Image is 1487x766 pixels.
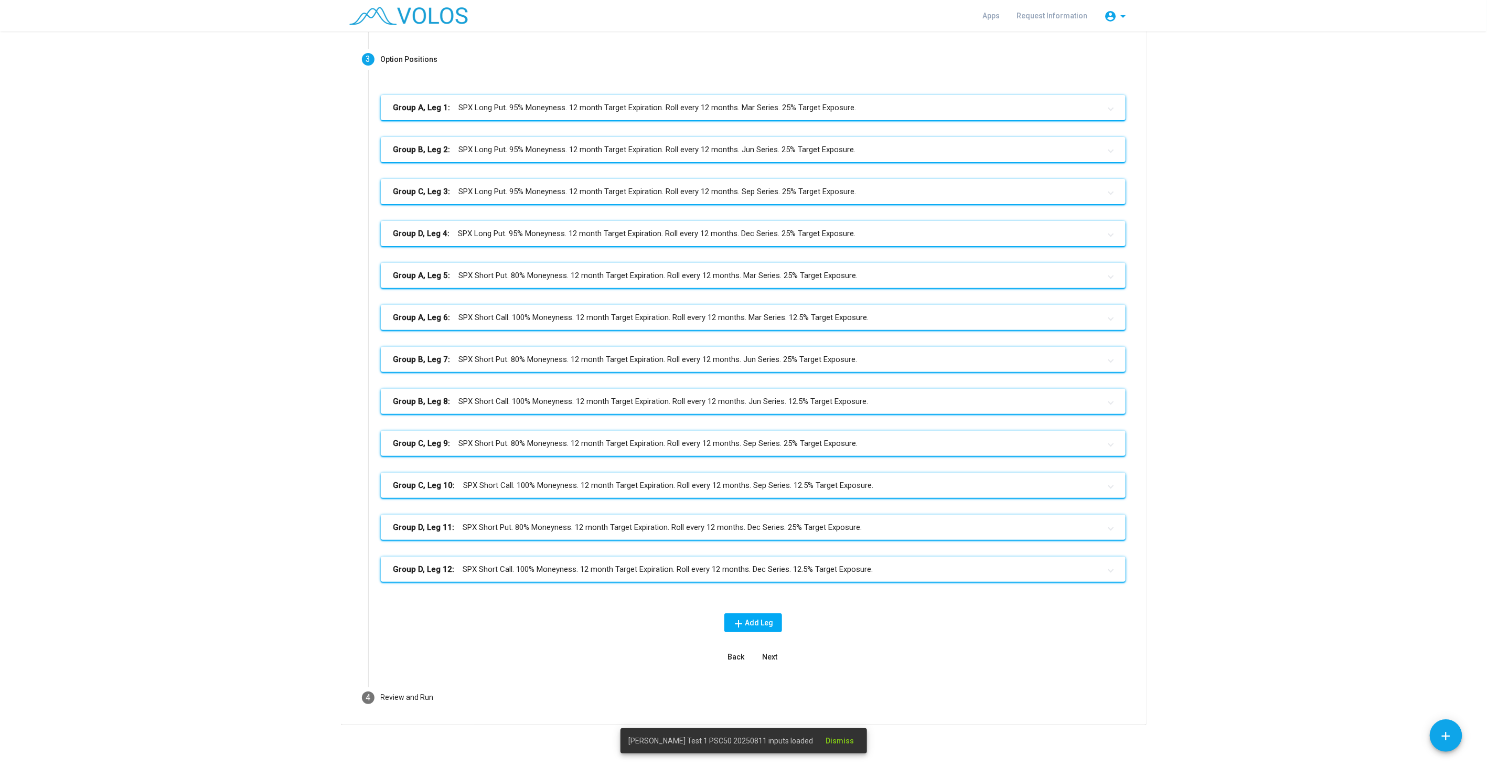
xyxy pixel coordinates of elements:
[1439,729,1453,743] mat-icon: add
[393,480,1100,492] mat-panel-title: SPX Short Call. 100% Moneyness. 12 month Target Expiration. Roll every 12 months. Sep Series. 12....
[393,312,451,324] b: Group A, Leg 6:
[393,563,1100,576] mat-panel-title: SPX Short Call. 100% Moneyness. 12 month Target Expiration. Roll every 12 months. Dec Series. 12....
[393,228,450,240] b: Group D, Leg 4:
[733,619,774,627] span: Add Leg
[393,438,451,450] b: Group C, Leg 9:
[983,12,1000,20] span: Apps
[381,137,1126,162] mat-expansion-panel-header: Group B, Leg 2:SPX Long Put. 95% Moneyness. 12 month Target Expiration. Roll every 12 months. Jun...
[733,618,745,630] mat-icon: add
[381,305,1126,330] mat-expansion-panel-header: Group A, Leg 6:SPX Short Call. 100% Moneyness. 12 month Target Expiration. Roll every 12 months. ...
[1009,6,1096,25] a: Request Information
[381,515,1126,540] mat-expansion-panel-header: Group D, Leg 11:SPX Short Put. 80% Moneyness. 12 month Target Expiration. Roll every 12 months. D...
[393,480,455,492] b: Group C, Leg 10:
[393,396,451,408] b: Group B, Leg 8:
[1430,719,1462,752] button: Add icon
[393,270,451,282] b: Group A, Leg 5:
[393,186,451,198] b: Group C, Leg 3:
[381,557,1126,582] mat-expansion-panel-header: Group D, Leg 12:SPX Short Call. 100% Moneyness. 12 month Target Expiration. Roll every 12 months....
[381,431,1126,456] mat-expansion-panel-header: Group C, Leg 9:SPX Short Put. 80% Moneyness. 12 month Target Expiration. Roll every 12 months. Se...
[381,95,1126,120] mat-expansion-panel-header: Group A, Leg 1:SPX Long Put. 95% Moneyness. 12 month Target Expiration. Roll every 12 months. Mar...
[381,263,1126,288] mat-expansion-panel-header: Group A, Leg 5:SPX Short Put. 80% Moneyness. 12 month Target Expiration. Roll every 12 months. Ma...
[393,522,455,534] b: Group D, Leg 11:
[393,563,455,576] b: Group D, Leg 12:
[393,522,1100,534] mat-panel-title: SPX Short Put. 80% Moneyness. 12 month Target Expiration. Roll every 12 months. Dec Series. 25% T...
[629,736,814,746] span: [PERSON_NAME] Test 1 PSC50 20250811 inputs loaded
[720,647,753,666] button: Back
[381,179,1126,204] mat-expansion-panel-header: Group C, Leg 3:SPX Long Put. 95% Moneyness. 12 month Target Expiration. Roll every 12 months. Sep...
[381,389,1126,414] mat-expansion-panel-header: Group B, Leg 8:SPX Short Call. 100% Moneyness. 12 month Target Expiration. Roll every 12 months. ...
[366,693,370,703] span: 4
[393,144,451,156] b: Group B, Leg 2:
[381,347,1126,372] mat-expansion-panel-header: Group B, Leg 7:SPX Short Put. 80% Moneyness. 12 month Target Expiration. Roll every 12 months. Ju...
[1017,12,1088,20] span: Request Information
[975,6,1009,25] a: Apps
[753,647,787,666] button: Next
[381,692,434,703] div: Review and Run
[381,221,1126,246] mat-expansion-panel-header: Group D, Leg 4:SPX Long Put. 95% Moneyness. 12 month Target Expiration. Roll every 12 months. Dec...
[393,354,1100,366] mat-panel-title: SPX Short Put. 80% Moneyness. 12 month Target Expiration. Roll every 12 months. Jun Series. 25% T...
[728,653,745,661] span: Back
[381,54,438,65] div: Option Positions
[393,102,1100,114] mat-panel-title: SPX Long Put. 95% Moneyness. 12 month Target Expiration. Roll every 12 months. Mar Series. 25% Ta...
[393,102,451,114] b: Group A, Leg 1:
[1117,10,1130,23] mat-icon: arrow_drop_down
[381,473,1126,498] mat-expansion-panel-header: Group C, Leg 10:SPX Short Call. 100% Moneyness. 12 month Target Expiration. Roll every 12 months....
[393,186,1100,198] mat-panel-title: SPX Long Put. 95% Moneyness. 12 month Target Expiration. Roll every 12 months. Sep Series. 25% Ta...
[393,354,451,366] b: Group B, Leg 7:
[393,228,1100,240] mat-panel-title: SPX Long Put. 95% Moneyness. 12 month Target Expiration. Roll every 12 months. Dec Series. 25% Ta...
[724,613,782,632] button: Add Leg
[393,312,1100,324] mat-panel-title: SPX Short Call. 100% Moneyness. 12 month Target Expiration. Roll every 12 months. Mar Series. 12....
[393,270,1100,282] mat-panel-title: SPX Short Put. 80% Moneyness. 12 month Target Expiration. Roll every 12 months. Mar Series. 25% T...
[1105,10,1117,23] mat-icon: account_circle
[818,731,863,750] button: Dismiss
[393,396,1100,408] mat-panel-title: SPX Short Call. 100% Moneyness. 12 month Target Expiration. Roll every 12 months. Jun Series. 12....
[393,144,1100,156] mat-panel-title: SPX Long Put. 95% Moneyness. 12 month Target Expiration. Roll every 12 months. Jun Series. 25% Ta...
[393,438,1100,450] mat-panel-title: SPX Short Put. 80% Moneyness. 12 month Target Expiration. Roll every 12 months. Sep Series. 25% T...
[366,54,370,64] span: 3
[762,653,777,661] span: Next
[826,737,854,745] span: Dismiss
